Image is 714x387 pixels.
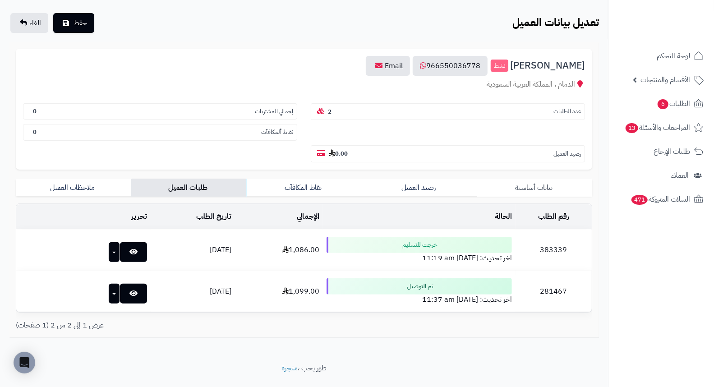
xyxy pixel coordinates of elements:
span: المراجعات والأسئلة [625,121,690,134]
a: رصيد العميل [362,179,477,197]
img: logo-2.png [653,7,705,26]
b: 0 [33,128,37,136]
a: 966550036778 [413,56,488,76]
a: طلبات العميل [131,179,247,197]
small: رصيد العميل [553,150,581,158]
a: بيانات أساسية [477,179,592,197]
a: الطلبات6 [614,93,709,115]
a: ملاحظات العميل [16,179,131,197]
td: تحرير [16,204,151,229]
div: Open Intercom Messenger [14,352,35,373]
div: خرجت للتسليم [327,237,512,253]
span: [PERSON_NAME] [510,60,585,71]
td: 1,099.00 [235,271,323,312]
td: [DATE] [151,271,235,312]
button: حفظ [53,13,94,33]
div: عرض 1 إلى 2 من 2 (1 صفحات) [9,320,304,331]
a: لوحة التحكم [614,45,709,67]
span: حفظ [74,18,87,28]
div: الدمام ، المملكة العربية السعودية [23,79,585,90]
small: نشط [491,60,508,72]
span: الطلبات [657,97,690,110]
small: إجمالي المشتريات [255,107,293,116]
td: [DATE] [151,230,235,271]
td: 1,086.00 [235,230,323,271]
td: اخر تحديث: [DATE] 11:19 am [323,230,516,271]
span: الأقسام والمنتجات [640,74,690,86]
b: 2 [328,107,332,116]
span: السلات المتروكة [631,193,690,206]
b: تعديل بيانات العميل [512,14,599,31]
a: المراجعات والأسئلة13 [614,117,709,138]
span: العملاء [671,169,689,182]
span: 6 [658,99,668,109]
a: متجرة [281,363,298,373]
td: الحالة [323,204,516,229]
td: تاريخ الطلب [151,204,235,229]
a: الغاء [10,13,48,33]
a: العملاء [614,165,709,186]
a: السلات المتروكة471 [614,189,709,210]
span: طلبات الإرجاع [654,145,690,158]
span: 13 [626,123,638,133]
div: تم التوصيل [327,278,512,295]
span: لوحة التحكم [657,50,690,62]
a: نقاط المكافآت [246,179,362,197]
a: طلبات الإرجاع [614,141,709,162]
span: 471 [631,195,648,205]
td: الإجمالي [235,204,323,229]
b: 0.00 [329,149,348,158]
small: نقاط ألمكافآت [261,128,293,137]
small: عدد الطلبات [553,107,581,116]
td: رقم الطلب [516,204,592,229]
b: 0 [33,107,37,115]
td: اخر تحديث: [DATE] 11:37 am [323,271,516,312]
td: 281467 [516,271,592,312]
span: الغاء [29,18,41,28]
a: Email [366,56,410,76]
td: 383339 [516,230,592,271]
